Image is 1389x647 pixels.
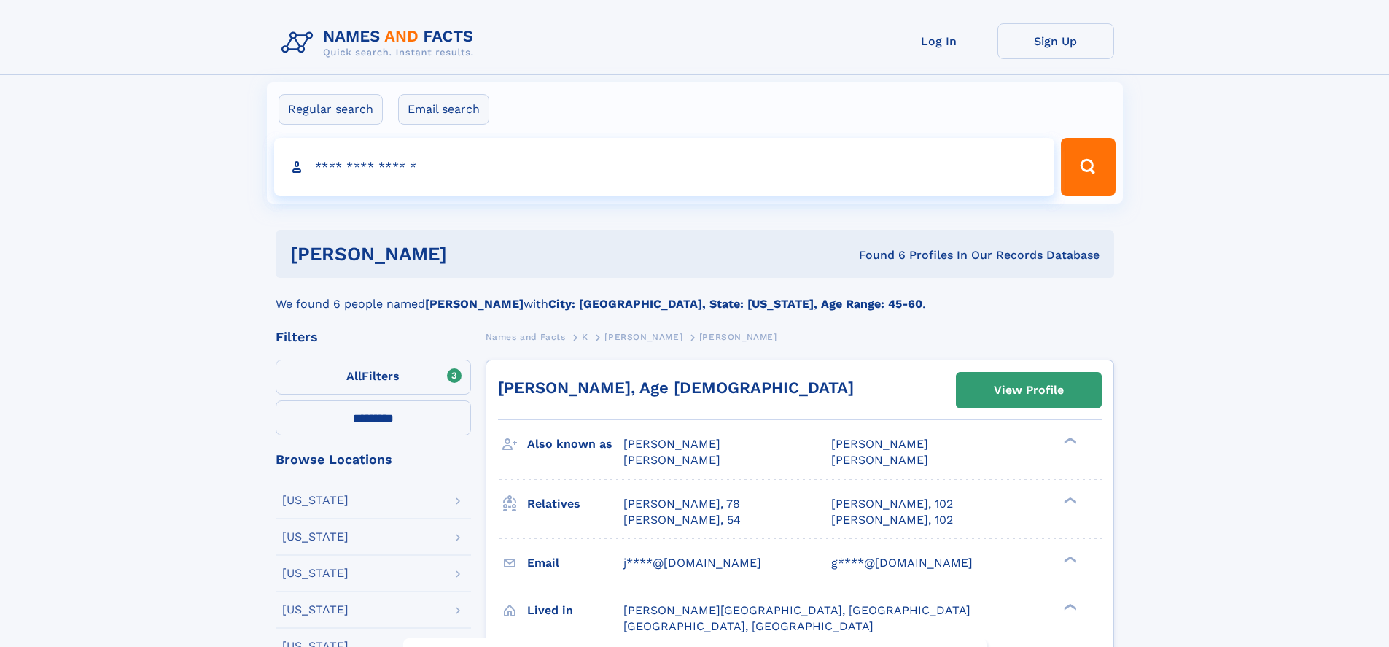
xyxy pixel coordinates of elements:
[282,604,349,616] div: [US_STATE]
[653,247,1100,263] div: Found 6 Profiles In Our Records Database
[997,23,1114,59] a: Sign Up
[1060,554,1078,564] div: ❯
[1060,495,1078,505] div: ❯
[831,437,928,451] span: [PERSON_NAME]
[527,551,623,576] h3: Email
[276,278,1114,313] div: We found 6 people named with .
[527,432,623,457] h3: Also known as
[1060,602,1078,611] div: ❯
[276,330,471,344] div: Filters
[582,328,588,346] a: K
[831,453,928,467] span: [PERSON_NAME]
[498,379,854,397] a: [PERSON_NAME], Age [DEMOGRAPHIC_DATA]
[527,598,623,623] h3: Lived in
[346,369,362,383] span: All
[1061,138,1115,196] button: Search Button
[957,373,1101,408] a: View Profile
[279,94,383,125] label: Regular search
[881,23,997,59] a: Log In
[282,567,349,579] div: [US_STATE]
[548,297,922,311] b: City: [GEOGRAPHIC_DATA], State: [US_STATE], Age Range: 45-60
[623,496,740,512] a: [PERSON_NAME], 78
[282,495,349,506] div: [US_STATE]
[276,453,471,466] div: Browse Locations
[527,492,623,516] h3: Relatives
[425,297,524,311] b: [PERSON_NAME]
[290,245,653,263] h1: [PERSON_NAME]
[604,332,682,342] span: [PERSON_NAME]
[276,23,486,63] img: Logo Names and Facts
[699,332,777,342] span: [PERSON_NAME]
[831,512,953,528] a: [PERSON_NAME], 102
[831,496,953,512] a: [PERSON_NAME], 102
[282,531,349,543] div: [US_STATE]
[623,512,741,528] a: [PERSON_NAME], 54
[274,138,1055,196] input: search input
[486,328,566,346] a: Names and Facts
[994,373,1064,407] div: View Profile
[276,360,471,395] label: Filters
[623,453,720,467] span: [PERSON_NAME]
[604,328,682,346] a: [PERSON_NAME]
[1060,436,1078,446] div: ❯
[582,332,588,342] span: K
[623,603,970,617] span: [PERSON_NAME][GEOGRAPHIC_DATA], [GEOGRAPHIC_DATA]
[398,94,489,125] label: Email search
[623,437,720,451] span: [PERSON_NAME]
[623,619,874,633] span: [GEOGRAPHIC_DATA], [GEOGRAPHIC_DATA]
